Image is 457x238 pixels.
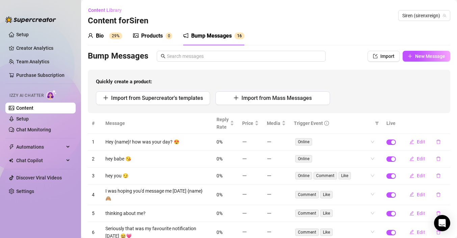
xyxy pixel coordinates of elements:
[417,156,425,161] span: Edit
[267,139,272,144] span: minus
[239,34,242,38] span: 6
[373,54,378,59] span: import
[217,116,229,131] span: Reply Rate
[88,134,101,151] td: 1
[217,192,223,197] span: 0%
[101,205,212,222] td: thinking about me?
[191,32,232,40] div: Bump Messages
[409,192,414,197] span: edit
[242,156,247,161] span: minus
[404,170,431,181] button: Edit
[409,156,414,161] span: edit
[88,7,122,13] span: Content Library
[88,16,148,26] h3: Content for Siren
[9,158,13,163] img: Chat Copilot
[404,153,431,164] button: Edit
[242,173,247,178] span: minus
[88,113,101,134] th: #
[212,113,238,134] th: Reply Rate
[374,118,380,128] span: filter
[409,211,414,216] span: edit
[402,10,446,21] span: Siren (sirenxreign)
[436,173,441,178] span: delete
[217,173,223,178] span: 0%
[434,215,450,231] div: Open Intercom Messenger
[295,191,319,198] span: Comment
[417,173,425,178] span: Edit
[46,90,57,100] img: AI Chatter
[436,230,441,235] span: delete
[404,189,431,200] button: Edit
[9,144,14,150] span: thunderbolt
[161,54,166,59] span: search
[295,172,312,179] span: Online
[320,210,333,217] span: Like
[313,172,337,179] span: Comment
[436,211,441,216] span: delete
[237,34,239,38] span: 1
[267,173,272,178] span: minus
[409,230,414,234] span: edit
[88,5,127,16] button: Content Library
[408,54,412,59] span: plus
[234,33,245,39] sup: 16
[16,32,29,37] a: Setup
[16,70,70,81] a: Purchase Subscription
[238,113,263,134] th: Price
[367,51,400,62] button: Import
[101,134,212,151] td: Hey {name}! how was your day? 😍
[267,156,272,161] span: minus
[375,121,379,125] span: filter
[16,127,51,132] a: Chat Monitoring
[382,113,400,134] th: Live
[101,168,212,185] td: hey you 😏
[242,192,247,197] span: minus
[183,33,188,38] span: notification
[242,120,253,127] span: Price
[417,192,425,197] span: Edit
[16,43,70,53] a: Creator Analytics
[320,191,333,198] span: Like
[111,95,203,101] span: Import from Supercreator's templates
[295,155,312,163] span: Online
[217,211,223,216] span: 0%
[404,136,431,147] button: Edit
[141,32,163,40] div: Products
[9,92,44,99] span: Izzy AI Chatter
[88,168,101,185] td: 3
[324,121,329,126] span: info-circle
[109,33,122,39] sup: 29%
[294,120,323,127] span: Trigger Event
[431,208,446,219] button: delete
[415,53,445,59] span: New Message
[404,208,431,219] button: Edit
[417,139,425,145] span: Edit
[5,16,56,23] img: logo-BBDzfeDw.svg
[167,52,322,60] input: Search messages
[295,138,312,146] span: Online
[16,189,34,194] a: Settings
[320,229,333,236] span: Like
[267,211,272,216] span: minus
[409,139,414,144] span: edit
[16,175,62,180] a: Discover Viral Videos
[295,229,319,236] span: Comment
[96,79,152,85] strong: Quickly create a product:
[96,91,210,105] button: Import from Supercreator's templates
[88,151,101,168] td: 2
[417,230,425,235] span: Edit
[403,51,450,62] button: New Message
[409,173,414,178] span: edit
[380,53,395,59] span: Import
[133,33,138,38] span: picture
[215,91,330,105] button: Import from Mass Messages
[267,192,272,197] span: minus
[404,227,431,238] button: Edit
[16,116,29,122] a: Setup
[217,139,223,145] span: 0%
[103,95,108,101] span: plus
[88,51,148,62] h3: Bump Messages
[242,95,312,101] span: Import from Mass Messages
[431,227,446,238] button: delete
[436,156,441,161] span: delete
